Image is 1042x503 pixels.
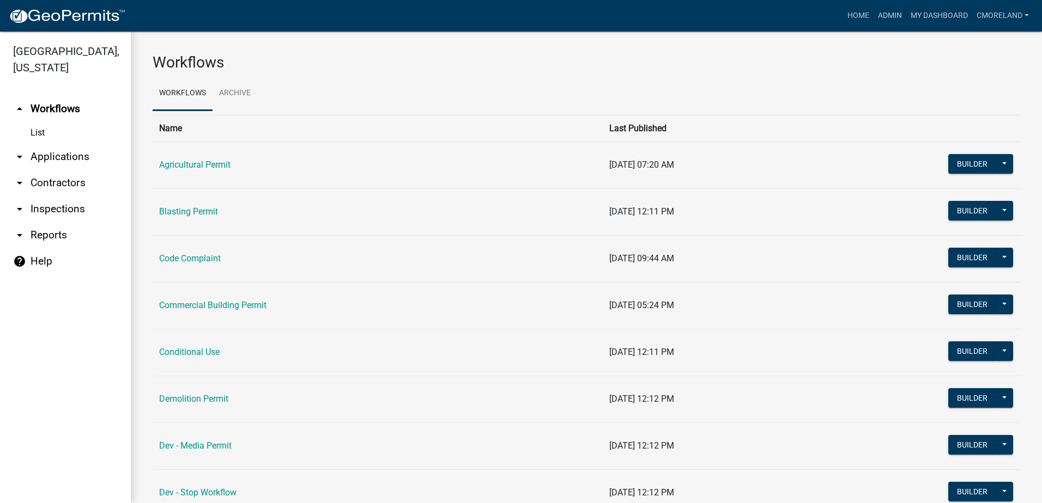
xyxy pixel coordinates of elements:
[906,5,972,26] a: My Dashboard
[159,394,228,404] a: Demolition Permit
[874,5,906,26] a: Admin
[159,440,232,451] a: Dev - Media Permit
[948,388,996,408] button: Builder
[159,300,266,310] a: Commercial Building Permit
[948,435,996,455] button: Builder
[153,115,603,142] th: Name
[609,253,674,263] span: [DATE] 09:44 AM
[948,295,996,314] button: Builder
[948,248,996,267] button: Builder
[13,150,26,163] i: arrow_drop_down
[609,487,674,498] span: [DATE] 12:12 PM
[153,53,1020,72] h3: Workflows
[609,440,674,451] span: [DATE] 12:12 PM
[609,206,674,217] span: [DATE] 12:11 PM
[159,206,218,217] a: Blasting Permit
[603,115,870,142] th: Last Published
[972,5,1033,26] a: cmoreland
[159,487,237,498] a: Dev - Stop Workflow
[13,102,26,115] i: arrow_drop_up
[948,201,996,220] button: Builder
[843,5,874,26] a: Home
[948,482,996,501] button: Builder
[159,253,221,263] a: Code Complaint
[948,341,996,361] button: Builder
[159,347,220,357] a: Conditional Use
[159,160,231,170] a: Agricultural Permit
[213,76,257,111] a: Archive
[609,394,674,404] span: [DATE] 12:12 PM
[948,154,996,174] button: Builder
[13,255,26,268] i: help
[153,76,213,111] a: Workflows
[609,347,674,357] span: [DATE] 12:11 PM
[609,300,674,310] span: [DATE] 05:24 PM
[609,160,674,170] span: [DATE] 07:20 AM
[13,176,26,189] i: arrow_drop_down
[13,203,26,216] i: arrow_drop_down
[13,229,26,242] i: arrow_drop_down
